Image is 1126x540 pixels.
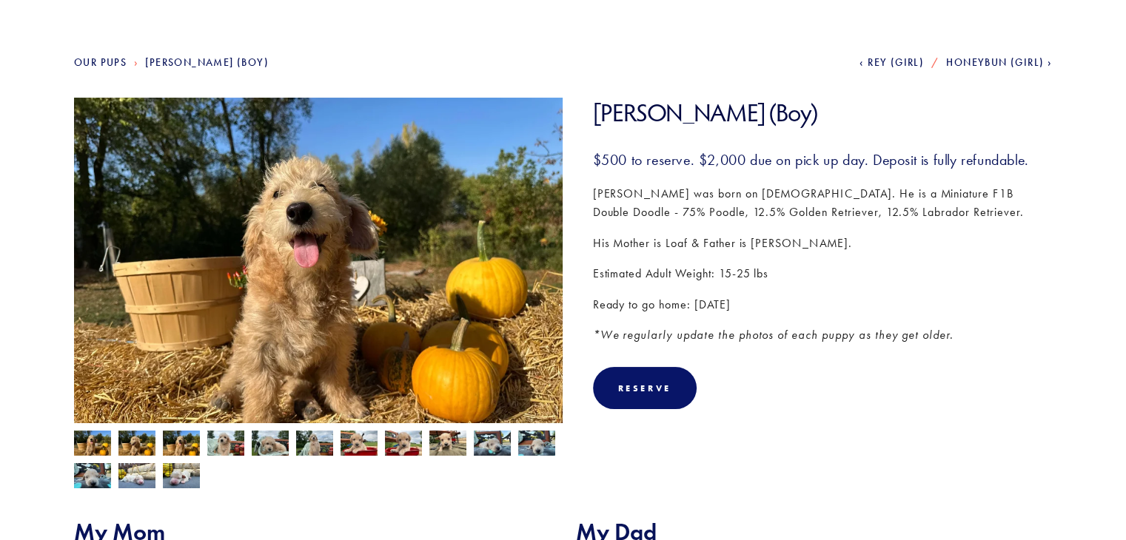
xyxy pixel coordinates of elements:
a: [PERSON_NAME] (Boy) [145,56,269,69]
p: Ready to go home: [DATE] [593,295,1053,314]
img: Hayden 13.jpg [74,431,111,459]
h1: [PERSON_NAME] (Boy) [593,98,1053,128]
div: Reserve [618,382,671,394]
p: [PERSON_NAME] was born on [DEMOGRAPHIC_DATA]. He is a Miniature F1B Double Doodle - 75% Poodle, 1... [593,184,1053,222]
div: Reserve [593,367,697,409]
p: His Mother is Loaf & Father is [PERSON_NAME]. [593,234,1053,253]
img: Hayden 9.jpg [296,431,333,459]
img: Hayden 14.jpg [118,431,155,459]
img: Hayden 4.jpg [518,429,555,457]
span: Honeybun (Girl) [946,56,1044,69]
img: Hayden 10.jpg [207,431,244,459]
img: Hayden 5.jpg [74,462,111,490]
span: Rey (Girl) [868,56,924,69]
a: Our Pups [74,56,127,69]
img: Hayden 3.jpg [474,429,511,457]
h3: $500 to reserve. $2,000 due on pick up day. Deposit is fully refundable. [593,150,1053,169]
img: Hayden 12.jpg [163,431,200,459]
img: Hayden 7.jpg [341,431,378,459]
a: Rey (Girl) [859,56,924,69]
img: Hayden 2.jpg [118,462,155,490]
img: Hayden 13.jpg [74,98,563,464]
p: Estimated Adult Weight: 15-25 lbs [593,264,1053,283]
img: Hayden 6.jpg [385,431,422,459]
img: Hayden 8.jpg [429,431,466,459]
a: Honeybun (Girl) [946,56,1052,69]
img: Hayden 11.jpg [252,429,289,457]
em: *We regularly update the photos of each puppy as they get older. [593,328,954,342]
img: Hayden 1.jpg [163,462,200,490]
